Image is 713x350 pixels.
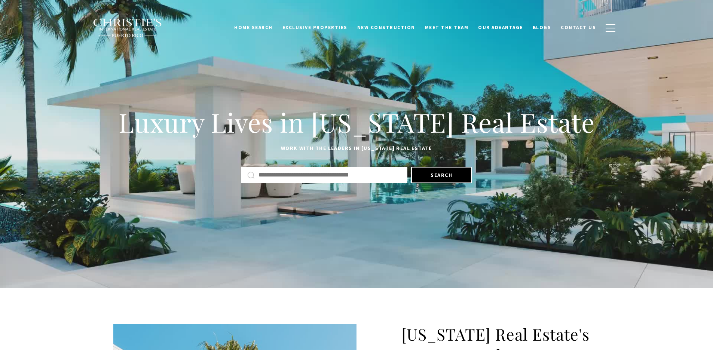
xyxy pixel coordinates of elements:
[411,167,472,183] button: Search
[278,21,352,35] a: Exclusive Properties
[352,21,420,35] a: New Construction
[113,144,600,153] p: Work with the leaders in [US_STATE] Real Estate
[357,24,415,31] span: New Construction
[561,24,596,31] span: Contact Us
[478,24,523,31] span: Our Advantage
[113,106,600,139] h1: Luxury Lives in [US_STATE] Real Estate
[282,24,348,31] span: Exclusive Properties
[473,21,528,35] a: Our Advantage
[528,21,556,35] a: Blogs
[229,21,278,35] a: Home Search
[420,21,474,35] a: Meet the Team
[93,18,162,38] img: Christie's International Real Estate black text logo
[533,24,551,31] span: Blogs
